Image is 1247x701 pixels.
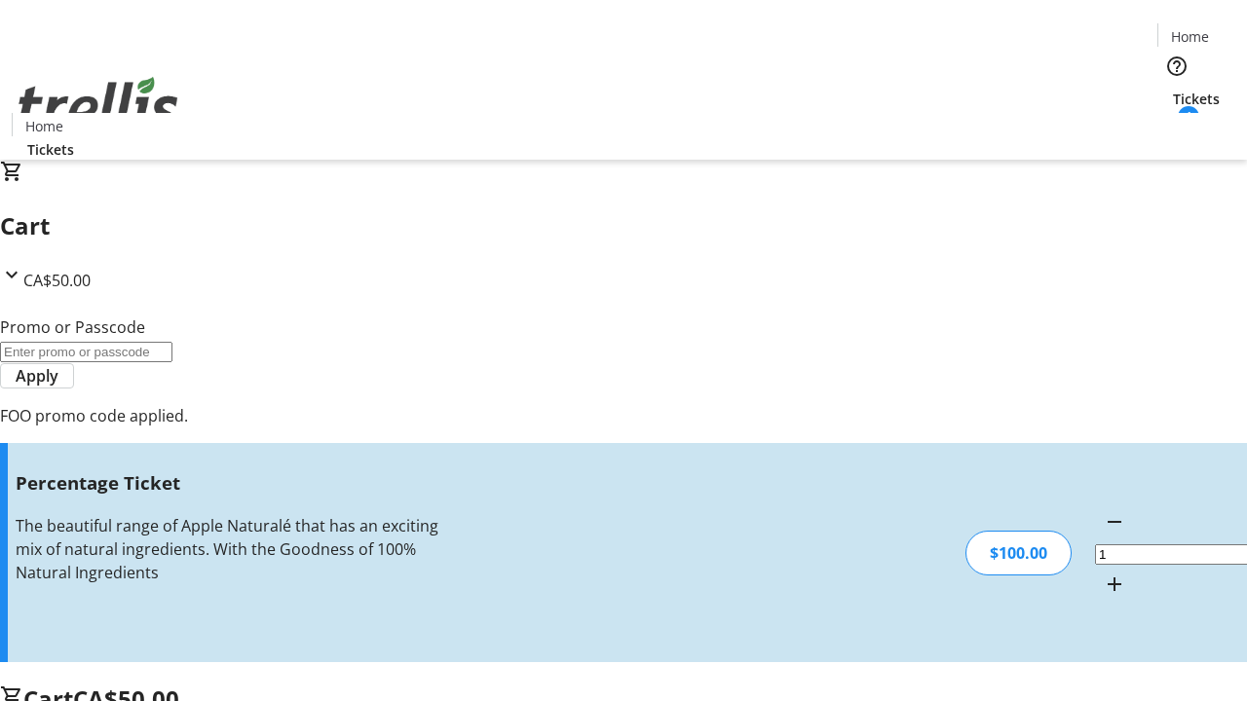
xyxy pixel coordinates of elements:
button: Increment by one [1095,565,1134,604]
img: Orient E2E Organization HbR5I4aET0's Logo [12,55,185,153]
a: Home [13,116,75,136]
span: Apply [16,364,58,387]
span: CA$50.00 [23,270,91,291]
a: Home [1158,26,1221,47]
span: Home [1171,26,1209,47]
button: Help [1157,47,1196,86]
span: Tickets [1173,89,1220,109]
div: The beautiful range of Apple Naturalé that has an exciting mix of natural ingredients. With the G... [16,514,441,584]
span: Home [25,116,63,136]
button: Cart [1157,109,1196,148]
a: Tickets [1157,89,1235,109]
h3: Percentage Ticket [16,469,441,497]
span: Tickets [27,139,74,160]
button: Decrement by one [1095,502,1134,541]
a: Tickets [12,139,90,160]
div: $100.00 [965,531,1072,575]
